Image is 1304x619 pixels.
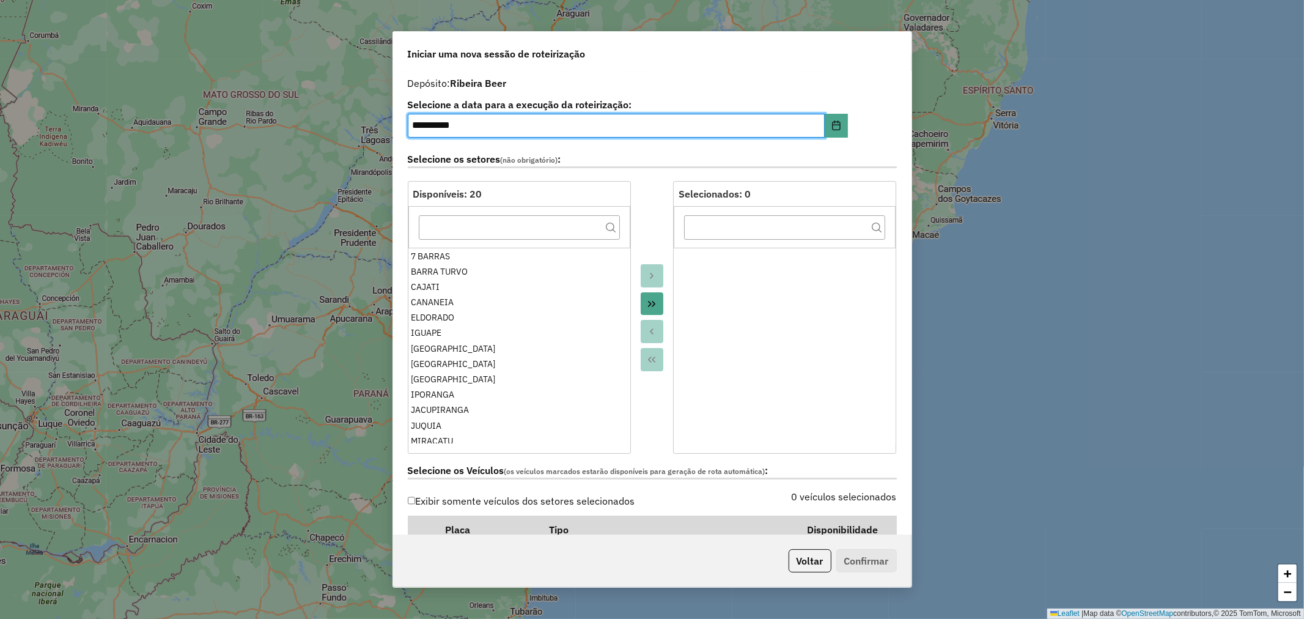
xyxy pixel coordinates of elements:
[437,516,541,567] th: Placa
[652,516,738,567] th: Capacidade
[408,489,635,513] label: Exibir somente veículos dos setores selecionados
[501,155,558,165] span: (não obrigatório)
[1050,609,1080,618] a: Leaflet
[408,76,897,91] div: Depósito:
[411,281,627,294] div: CAJATI
[641,292,664,316] button: Move All to Target
[738,516,799,567] th: Peso
[541,516,652,567] th: Tipo
[1278,583,1297,601] a: Zoom out
[411,420,627,432] div: JUQUIA
[408,152,897,168] label: Selecione os setores :
[679,187,891,201] div: Selecionados: 0
[408,97,848,112] label: Selecione a data para a execução da roteirização:
[411,343,627,355] div: [GEOGRAPHIC_DATA]
[411,311,627,324] div: ELDORADO
[825,114,848,138] button: Choose Date
[411,250,627,263] div: 7 BARRAS
[408,497,416,505] input: Exibir somente veículos dos setores selecionados
[411,358,627,371] div: [GEOGRAPHIC_DATA]
[411,265,627,278] div: BARRA TURVO
[411,404,627,417] div: JACUPIRANGA
[799,516,896,566] th: Disponibilidade
[411,435,627,448] div: MIRACATU
[1047,609,1304,619] div: Map data © contributors,© 2025 TomTom, Microsoft
[451,77,507,89] strong: Ribeira Beer
[504,467,765,476] span: (os veículos marcados estarão disponíveis para geração de rota automática)
[1278,565,1297,583] a: Zoom in
[413,187,625,201] div: Disponíveis: 20
[792,489,897,504] label: 0 veículos selecionados
[1122,609,1174,618] a: OpenStreetMap
[408,46,586,61] span: Iniciar uma nova sessão de roteirização
[411,373,627,386] div: [GEOGRAPHIC_DATA]
[408,463,897,480] label: Selecione os Veículos :
[411,296,627,309] div: CANANEIA
[411,327,627,339] div: IGUAPE
[411,388,627,401] div: IPORANGA
[789,549,831,573] button: Voltar
[1284,584,1292,599] span: −
[1081,609,1083,618] span: |
[1284,566,1292,581] span: +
